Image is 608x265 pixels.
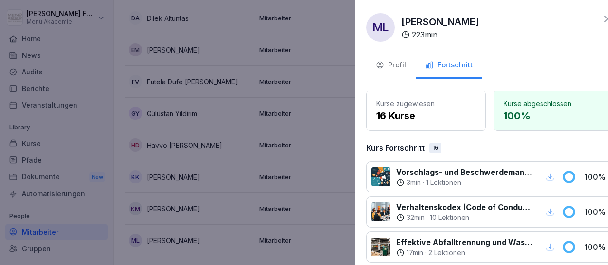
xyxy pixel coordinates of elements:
p: Kurs Fortschritt [366,142,425,154]
p: 16 Kurse [376,109,476,123]
p: 100 % [584,171,608,183]
p: 32 min [407,213,425,222]
p: 100 % [584,206,608,218]
div: ML [366,13,395,42]
p: 100 % [503,109,603,123]
p: Vorschlags- und Beschwerdemanagement bei Menü 2000 [396,166,532,178]
p: 17 min [407,248,423,257]
div: · [396,248,532,257]
p: 10 Lektionen [430,213,469,222]
p: [PERSON_NAME] [401,15,479,29]
p: Kurse zugewiesen [376,99,476,109]
div: · [396,213,532,222]
div: Profil [376,60,406,71]
div: 16 [429,143,441,153]
p: 3 min [407,178,421,187]
p: 1 Lektionen [426,178,461,187]
button: Fortschritt [416,53,482,79]
p: 100 % [584,241,608,253]
p: 223 min [412,29,437,40]
p: 2 Lektionen [428,248,465,257]
p: Kurse abgeschlossen [503,99,603,109]
p: Verhaltenskodex (Code of Conduct) Menü 2000 [396,201,532,213]
div: Fortschritt [425,60,473,71]
button: Profil [366,53,416,79]
div: · [396,178,532,187]
p: Effektive Abfalltrennung und Wastemanagement im Catering [396,237,532,248]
